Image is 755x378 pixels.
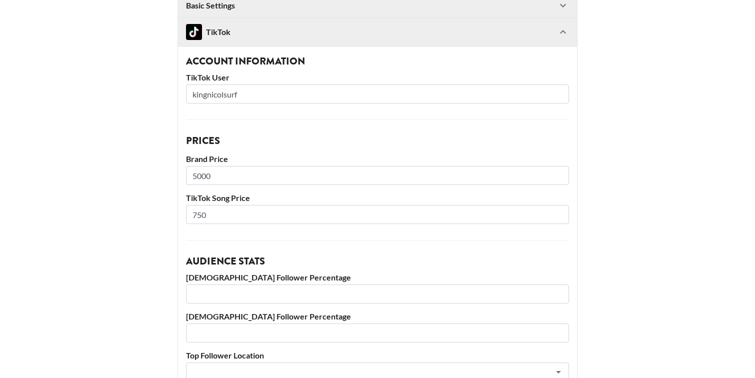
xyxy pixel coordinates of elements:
[186,154,569,164] label: Brand Price
[186,311,569,321] label: [DEMOGRAPHIC_DATA] Follower Percentage
[178,18,577,46] div: TikTokTikTok
[186,193,569,203] label: TikTok Song Price
[186,24,202,40] img: TikTok
[186,24,230,40] div: TikTok
[186,272,569,282] label: [DEMOGRAPHIC_DATA] Follower Percentage
[186,56,569,66] h3: Account Information
[186,136,569,146] h3: Prices
[186,256,569,266] h3: Audience Stats
[186,350,569,360] label: Top Follower Location
[186,72,569,82] label: TikTok User
[186,0,235,10] strong: Basic Settings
